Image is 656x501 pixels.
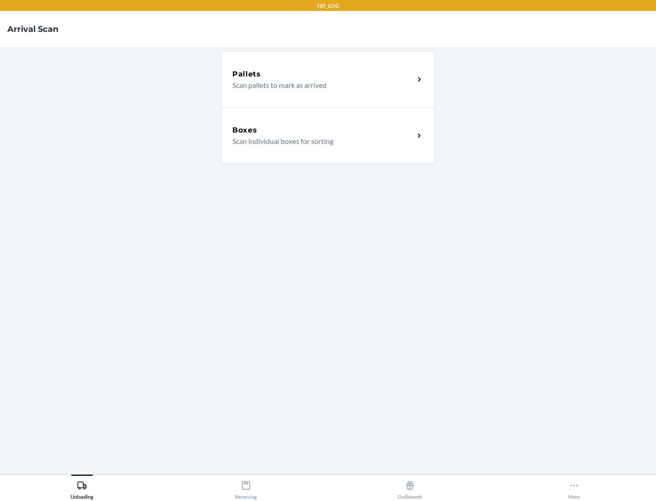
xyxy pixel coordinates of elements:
button: Outbounds [328,475,492,500]
h4: Arrival Scan [7,23,58,35]
div: Outbounds [398,477,422,500]
a: BoxesScan individual boxes for sorting [221,107,435,164]
button: Receiving [164,475,328,500]
button: More [492,475,656,500]
div: Receiving [235,477,257,500]
h5: Pallets [232,69,261,80]
div: More [568,477,580,500]
p: Scan individual boxes for sorting [232,136,407,147]
p: Scan pallets to mark as arrived [232,80,407,91]
p: TST_LOG [317,2,339,10]
div: Unloading [71,477,93,500]
a: PalletsScan pallets to mark as arrived [221,51,435,107]
h5: Boxes [232,125,257,136]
